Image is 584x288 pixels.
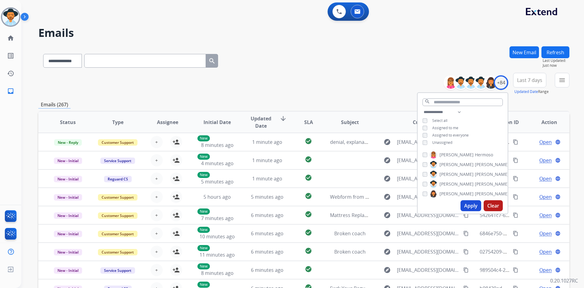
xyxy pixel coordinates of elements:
[513,267,518,273] mat-icon: content_copy
[151,246,163,258] button: +
[341,119,359,126] span: Subject
[543,58,569,63] span: Last Updated:
[197,135,210,141] p: New
[197,263,210,269] p: New
[201,178,234,185] span: 5 minutes ago
[157,119,178,126] span: Assignee
[98,139,137,146] span: Customer Support
[197,282,210,288] p: New
[197,245,210,251] p: New
[539,212,552,219] span: Open
[397,138,460,146] span: [EMAIL_ADDRESS][DOMAIN_NAME]
[155,230,158,237] span: +
[98,212,137,219] span: Customer Support
[330,212,382,219] span: Mattress Replacement
[384,212,391,219] mat-icon: explore
[172,193,180,201] mat-icon: person_add
[54,139,82,146] span: New - Reply
[555,194,561,200] mat-icon: language
[555,158,561,163] mat-icon: language
[513,139,518,145] mat-icon: content_copy
[155,175,158,182] span: +
[550,277,578,284] p: 0.20.1027RC
[440,162,474,168] span: [PERSON_NAME]
[480,267,575,273] span: 989504c4-2ed1-480d-bacd-8b4ee41489ed
[539,138,552,146] span: Open
[151,136,163,148] button: +
[513,231,518,236] mat-icon: content_copy
[54,176,82,182] span: New - Initial
[463,249,469,254] mat-icon: content_copy
[7,52,14,59] mat-icon: list_alt
[513,212,518,218] mat-icon: content_copy
[513,73,546,87] button: Last 7 days
[513,158,518,163] mat-icon: content_copy
[334,230,366,237] span: Broken coach
[197,208,210,215] p: New
[539,193,552,201] span: Open
[432,118,447,123] span: Select all
[155,266,158,274] span: +
[200,251,235,258] span: 11 minutes ago
[252,157,282,164] span: 1 minute ago
[151,264,163,276] button: +
[555,249,561,254] mat-icon: language
[555,139,561,145] mat-icon: language
[413,119,436,126] span: Customer
[543,63,569,68] span: Just now
[475,181,509,187] span: [PERSON_NAME]
[280,115,287,122] mat-icon: arrow_downward
[397,266,460,274] span: [EMAIL_ADDRESS][DOMAIN_NAME]
[384,138,391,146] mat-icon: explore
[54,194,82,201] span: New - Initial
[172,248,180,255] mat-icon: person_add
[480,212,572,219] span: 542641c7-61ed-4a67-93ee-b239da8f285c
[397,212,460,219] span: [EMAIL_ADDRESS][DOMAIN_NAME]
[203,194,231,200] span: 5 hours ago
[201,160,234,167] span: 4 minutes ago
[397,175,460,182] span: [EMAIL_ADDRESS][DOMAIN_NAME]
[151,154,163,166] button: +
[397,230,460,237] span: [EMAIL_ADDRESS][DOMAIN_NAME]
[514,89,549,94] span: Range
[304,119,313,126] span: SLA
[539,266,552,274] span: Open
[484,200,503,211] button: Clear
[541,46,569,58] button: Refresh
[558,76,566,84] mat-icon: menu
[475,171,509,177] span: [PERSON_NAME]
[384,175,391,182] mat-icon: explore
[197,172,210,178] p: New
[305,247,312,254] mat-icon: check_circle
[305,174,312,181] mat-icon: check_circle
[305,229,312,236] mat-icon: check_circle
[247,115,275,130] span: Updated Date
[475,191,509,197] span: [PERSON_NAME]
[203,119,231,126] span: Initial Date
[7,87,14,95] mat-icon: inbox
[155,157,158,164] span: +
[201,270,234,276] span: 8 minutes ago
[2,9,19,26] img: avatar
[151,172,163,185] button: +
[440,171,474,177] span: [PERSON_NAME]
[330,139,445,145] span: denial, explanation, and resubmission of evidence
[60,119,76,126] span: Status
[252,139,282,145] span: 1 minute ago
[539,230,552,237] span: Open
[384,230,391,237] mat-icon: explore
[397,248,460,255] span: [EMAIL_ADDRESS][DOMAIN_NAME]
[172,157,180,164] mat-icon: person_add
[208,57,216,65] mat-icon: search
[509,46,539,58] button: New Email
[155,248,158,255] span: +
[475,152,493,158] span: Hermoso
[475,162,509,168] span: [PERSON_NAME]
[480,248,570,255] span: 02754209-9179-47d0-8c7c-59cf483f6c7b
[440,181,474,187] span: [PERSON_NAME]
[197,227,210,233] p: New
[200,233,235,240] span: 10 minutes ago
[513,176,518,181] mat-icon: content_copy
[513,249,518,254] mat-icon: content_copy
[432,133,469,138] span: Assigned to everyone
